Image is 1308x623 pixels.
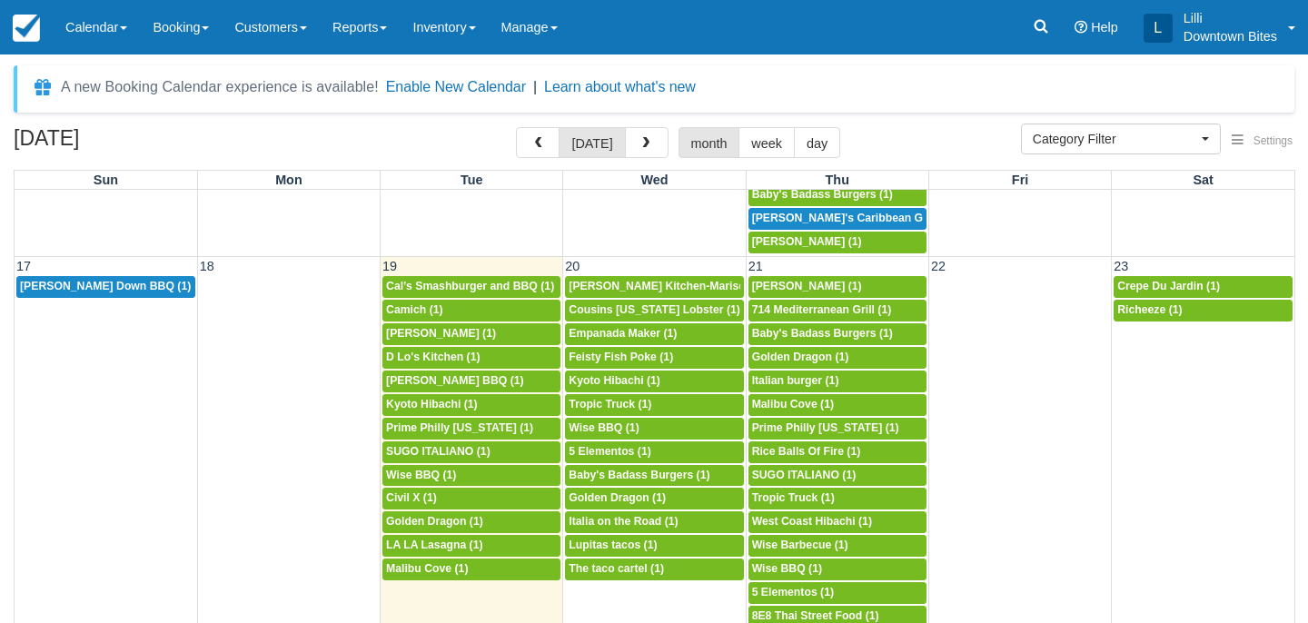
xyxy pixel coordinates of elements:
[565,371,743,392] a: Kyoto Hibachi (1)
[386,421,533,434] span: Prime Philly [US_STATE] (1)
[382,441,560,463] a: SUGO ITALIANO (1)
[752,212,954,224] span: [PERSON_NAME]'s Caribbean Grill (1)
[533,79,537,94] span: |
[1021,124,1221,154] button: Category Filter
[94,173,118,187] span: Sun
[569,539,657,551] span: Lupitas tacos (1)
[565,488,743,509] a: Golden Dragon (1)
[382,465,560,487] a: Wise BBQ (1)
[752,609,879,622] span: 8E8 Thai Street Food (1)
[752,469,857,481] span: SUGO ITALIANO (1)
[569,374,660,387] span: Kyoto Hibachi (1)
[752,351,849,363] span: Golden Dragon (1)
[382,418,560,440] a: Prime Philly [US_STATE] (1)
[752,280,862,292] span: [PERSON_NAME] (1)
[752,303,892,316] span: 714 Mediterranean Grill (1)
[1112,259,1130,273] span: 23
[1114,276,1293,298] a: Crepe Du Jardin (1)
[386,562,468,575] span: Malibu Cove (1)
[386,78,526,96] button: Enable New Calendar
[382,347,560,369] a: D Lo's Kitchen (1)
[382,323,560,345] a: [PERSON_NAME] (1)
[382,559,560,580] a: Malibu Cove (1)
[1033,130,1197,148] span: Category Filter
[544,79,696,94] a: Learn about what's new
[569,280,815,292] span: [PERSON_NAME] Kitchen-Mariscos Arenita (1)
[748,465,926,487] a: SUGO ITALIANO (1)
[565,511,743,533] a: Italia on the Road (1)
[565,394,743,416] a: Tropic Truck (1)
[569,562,664,575] span: The taco cartel (1)
[748,300,926,321] a: 714 Mediterranean Grill (1)
[386,469,456,481] span: Wise BBQ (1)
[752,327,893,340] span: Baby's Badass Burgers (1)
[752,235,862,248] span: [PERSON_NAME] (1)
[565,559,743,580] a: The taco cartel (1)
[1117,280,1220,292] span: Crepe Du Jardin (1)
[1075,21,1087,34] i: Help
[752,515,872,528] span: West Coast Hibachi (1)
[569,351,673,363] span: Feisty Fish Poke (1)
[565,441,743,463] a: 5 Elementos (1)
[569,445,650,458] span: 5 Elementos (1)
[16,276,195,298] a: [PERSON_NAME] Down BBQ (1)
[748,232,926,253] a: [PERSON_NAME] (1)
[1012,173,1028,187] span: Fri
[569,491,666,504] span: Golden Dragon (1)
[752,374,839,387] span: Italian burger (1)
[386,374,524,387] span: [PERSON_NAME] BBQ (1)
[382,511,560,533] a: Golden Dragon (1)
[386,515,483,528] span: Golden Dragon (1)
[1184,27,1277,45] p: Downtown Bites
[565,276,743,298] a: [PERSON_NAME] Kitchen-Mariscos Arenita (1)
[382,300,560,321] a: Camich (1)
[565,418,743,440] a: Wise BBQ (1)
[382,488,560,509] a: Civil X (1)
[752,445,861,458] span: Rice Balls Of Fire (1)
[748,208,926,230] a: [PERSON_NAME]'s Caribbean Grill (1)
[386,539,483,551] span: LA LA Lasagna (1)
[569,515,678,528] span: Italia on the Road (1)
[794,127,840,158] button: day
[198,259,216,273] span: 18
[738,127,795,158] button: week
[748,347,926,369] a: Golden Dragon (1)
[382,371,560,392] a: [PERSON_NAME] BBQ (1)
[1253,134,1293,147] span: Settings
[275,173,302,187] span: Mon
[20,280,191,292] span: [PERSON_NAME] Down BBQ (1)
[565,535,743,557] a: Lupitas tacos (1)
[748,394,926,416] a: Malibu Cove (1)
[748,323,926,345] a: Baby's Badass Burgers (1)
[386,351,481,363] span: D Lo's Kitchen (1)
[748,582,926,604] a: 5 Elementos (1)
[565,323,743,345] a: Empanada Maker (1)
[565,465,743,487] a: Baby's Badass Burgers (1)
[386,280,554,292] span: Cal’s Smashburger and BBQ (1)
[747,259,765,273] span: 21
[1184,9,1277,27] p: Lilli
[929,259,947,273] span: 22
[752,188,893,201] span: Baby's Badass Burgers (1)
[565,300,743,321] a: Cousins [US_STATE] Lobster (1)
[563,259,581,273] span: 20
[382,276,560,298] a: Cal’s Smashburger and BBQ (1)
[15,259,33,273] span: 17
[748,511,926,533] a: West Coast Hibachi (1)
[748,418,926,440] a: Prime Philly [US_STATE] (1)
[640,173,668,187] span: Wed
[381,259,399,273] span: 19
[748,184,926,206] a: Baby's Badass Burgers (1)
[569,327,677,340] span: Empanada Maker (1)
[61,76,379,98] div: A new Booking Calendar experience is available!
[386,398,478,410] span: Kyoto Hibachi (1)
[569,469,709,481] span: Baby's Badass Burgers (1)
[13,15,40,42] img: checkfront-main-nav-mini-logo.png
[386,327,496,340] span: [PERSON_NAME] (1)
[752,586,834,598] span: 5 Elementos (1)
[1221,128,1303,154] button: Settings
[752,539,848,551] span: Wise Barbecue (1)
[386,491,437,504] span: Civil X (1)
[826,173,849,187] span: Thu
[752,398,834,410] span: Malibu Cove (1)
